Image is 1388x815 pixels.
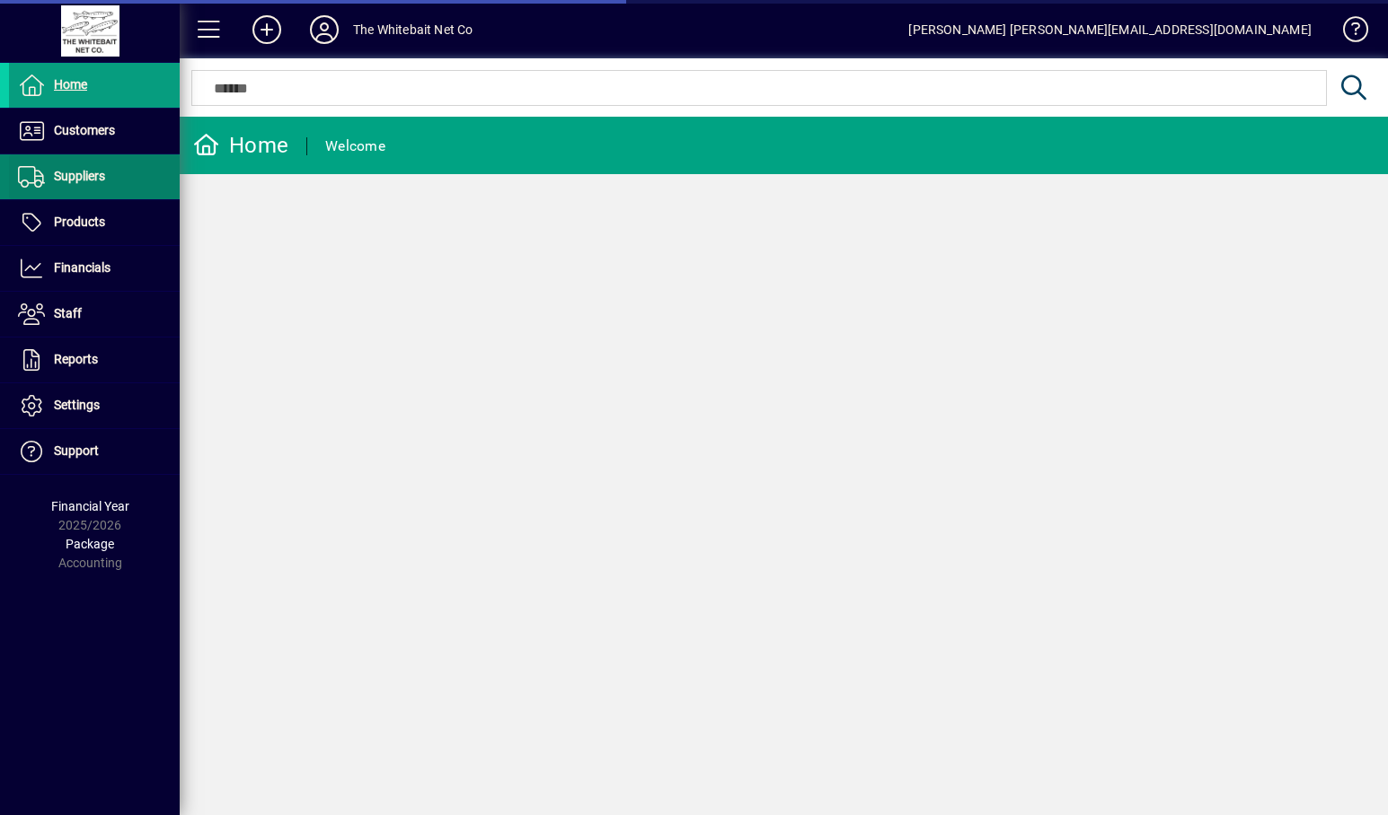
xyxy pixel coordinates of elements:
[54,306,82,320] span: Staff
[9,154,180,199] a: Suppliers
[325,132,385,161] div: Welcome
[54,352,98,366] span: Reports
[54,123,115,137] span: Customers
[9,246,180,291] a: Financials
[296,13,353,46] button: Profile
[353,15,473,44] div: The Whitebait Net Co
[9,200,180,245] a: Products
[908,15,1312,44] div: [PERSON_NAME] [PERSON_NAME][EMAIL_ADDRESS][DOMAIN_NAME]
[193,131,288,160] div: Home
[54,77,87,92] span: Home
[54,169,105,183] span: Suppliers
[9,292,180,337] a: Staff
[9,383,180,428] a: Settings
[54,260,111,275] span: Financials
[66,537,114,551] span: Package
[54,443,99,458] span: Support
[9,429,180,474] a: Support
[54,215,105,229] span: Products
[51,499,129,513] span: Financial Year
[238,13,296,46] button: Add
[9,109,180,153] a: Customers
[1330,4,1366,62] a: Knowledge Base
[9,337,180,382] a: Reports
[54,398,100,412] span: Settings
